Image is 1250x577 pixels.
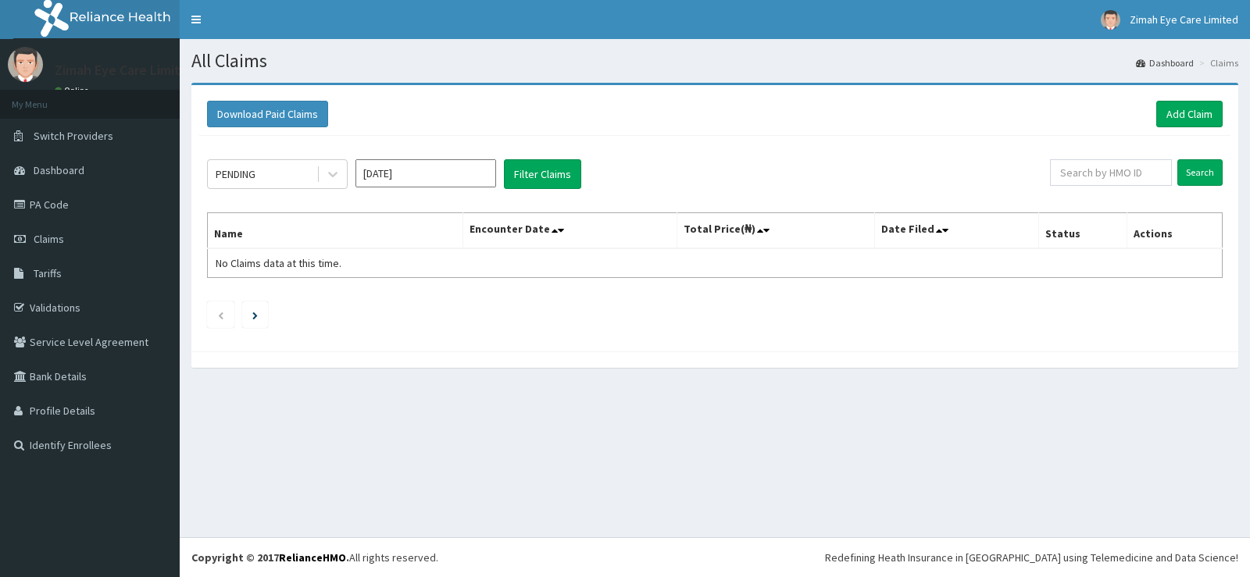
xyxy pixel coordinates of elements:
input: Select Month and Year [355,159,496,187]
button: Filter Claims [504,159,581,189]
a: Dashboard [1136,56,1194,69]
th: Actions [1127,213,1222,249]
a: Online [55,85,92,96]
th: Total Price(₦) [677,213,874,249]
span: Dashboard [34,163,84,177]
span: Zimah Eye Care Limited [1130,12,1238,27]
h1: All Claims [191,51,1238,71]
a: RelianceHMO [279,550,346,565]
span: No Claims data at this time. [216,256,341,270]
a: Next page [252,308,258,322]
th: Status [1038,213,1127,249]
p: Zimah Eye Care Limited [55,63,196,77]
th: Encounter Date [463,213,677,249]
li: Claims [1195,56,1238,69]
button: Download Paid Claims [207,101,328,127]
img: User Image [8,47,43,82]
input: Search [1177,159,1223,186]
a: Previous page [217,308,224,322]
div: Redefining Heath Insurance in [GEOGRAPHIC_DATA] using Telemedicine and Data Science! [825,550,1238,565]
span: Claims [34,232,64,246]
span: Switch Providers [34,129,113,143]
input: Search by HMO ID [1050,159,1173,186]
th: Date Filed [875,213,1039,249]
img: User Image [1101,10,1120,30]
span: Tariffs [34,266,62,280]
th: Name [208,213,463,249]
a: Add Claim [1156,101,1223,127]
footer: All rights reserved. [180,537,1250,577]
strong: Copyright © 2017 . [191,550,349,565]
div: PENDING [216,166,255,182]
